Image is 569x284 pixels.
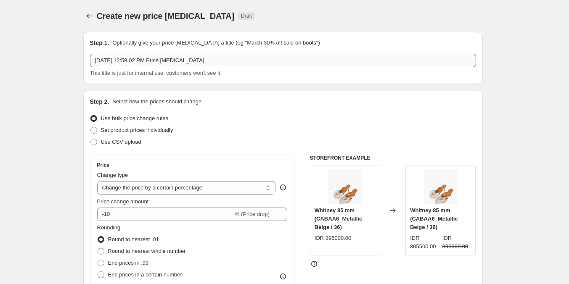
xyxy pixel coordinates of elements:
[90,97,109,106] h2: Step 2.
[442,234,471,251] strike: IDR 895000.00
[310,155,476,161] h6: STOREFRONT EXAMPLE
[97,11,235,21] span: Create new price [MEDICAL_DATA]
[315,207,362,230] span: Whitney 85 mm (CABAA6_Metallic Beige / 36)
[328,170,362,204] img: WHITNEYBEIGE1_80x.jpg
[108,271,182,278] span: End prices in a certain number
[83,10,95,22] button: Price change jobs
[97,198,149,205] span: Price change amount
[315,234,351,242] div: IDR 895000.00
[424,170,458,204] img: WHITNEYBEIGE1_80x.jpg
[101,139,141,145] span: Use CSV upload
[90,70,220,76] span: This title is just for internal use, customers won't see it
[410,234,439,251] div: IDR 805500.00
[90,54,476,67] input: 30% off holiday sale
[101,127,173,133] span: Set product prices individually
[108,248,186,254] span: Round to nearest whole number
[90,39,109,47] h2: Step 1.
[241,13,252,19] span: Draft
[97,172,128,178] span: Change type
[97,224,121,231] span: Rounding
[101,115,168,121] span: Use bulk price change rules
[108,236,159,242] span: Round to nearest .01
[410,207,458,230] span: Whitney 85 mm (CABAA6_Metallic Beige / 36)
[108,260,149,266] span: End prices in .99
[112,97,201,106] p: Select how the prices should change
[112,39,320,47] p: Optionally give your price [MEDICAL_DATA] a title (eg "March 30% off sale on boots")
[97,162,109,168] h3: Price
[235,211,270,217] span: % (Price drop)
[97,208,233,221] input: -15
[279,183,287,192] div: help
